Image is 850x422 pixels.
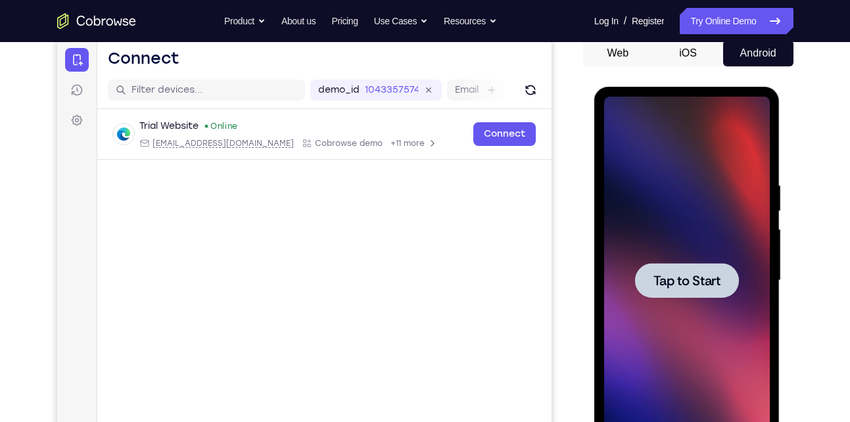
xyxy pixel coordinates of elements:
div: Email [82,98,237,108]
span: web@example.com [95,98,237,108]
span: Tap to Start [59,187,126,200]
div: Open device details [40,69,494,120]
button: Tap to Start [41,176,145,211]
a: Log In [594,8,619,34]
a: Pricing [331,8,358,34]
label: Email [398,43,421,57]
button: Web [583,40,653,66]
button: Use Cases [374,8,428,34]
button: Android [723,40,793,66]
a: About us [281,8,316,34]
div: New devices found. [148,85,151,87]
div: Trial Website [82,80,141,93]
div: Online [147,81,181,91]
span: Cobrowse demo [258,98,325,108]
button: iOS [653,40,723,66]
button: Resources [444,8,497,34]
button: 6-digit code [227,396,307,422]
button: Refresh [463,39,484,60]
button: Product [224,8,266,34]
span: +11 more [333,98,367,108]
a: Register [632,8,664,34]
a: Try Online Demo [680,8,793,34]
a: Connect [416,82,479,106]
label: demo_id [261,43,302,57]
div: App [245,98,325,108]
a: Go to the home page [57,13,136,29]
span: / [624,13,626,29]
input: Filter devices... [74,43,240,57]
